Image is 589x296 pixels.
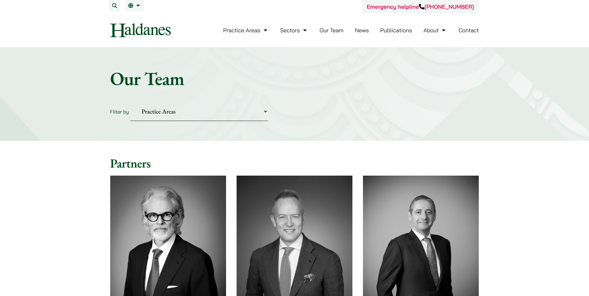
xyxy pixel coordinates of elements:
[110,156,479,171] h2: Partners
[280,27,308,34] a: Sectors
[424,27,447,34] a: About
[128,3,142,8] a: EN
[319,27,343,34] a: Our Team
[110,109,129,115] label: Filter by
[459,27,479,34] a: Contact
[367,3,474,10] a: Emergency helpline[PHONE_NUMBER]
[110,23,171,37] img: Logo of Haldanes
[223,27,269,34] a: Practice Areas
[355,27,369,34] a: News
[110,67,479,90] h1: Our Team
[380,27,412,34] a: Publications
